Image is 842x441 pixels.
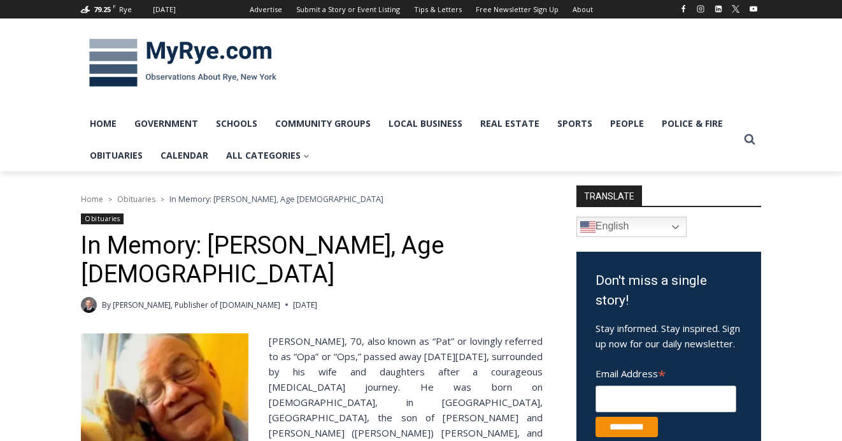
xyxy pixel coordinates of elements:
[81,194,103,205] a: Home
[380,108,471,140] a: Local Business
[293,299,317,311] time: [DATE]
[576,217,687,237] a: English
[580,219,596,235] img: en
[738,128,761,151] button: View Search Form
[596,321,742,351] p: Stay informed. Stay inspired. Sign up now for our daily newsletter.
[169,193,383,205] span: In Memory: [PERSON_NAME], Age [DEMOGRAPHIC_DATA]
[119,4,132,15] div: Rye
[81,30,285,96] img: MyRye.com
[108,195,112,204] span: >
[81,192,543,205] nav: Breadcrumbs
[125,108,207,140] a: Government
[653,108,732,140] a: Police & Fire
[226,148,310,163] span: All Categories
[746,1,761,17] a: YouTube
[596,361,736,384] label: Email Address
[217,140,318,171] a: All Categories
[81,108,125,140] a: Home
[596,271,742,311] h3: Don't miss a single story!
[728,1,743,17] a: X
[152,140,217,171] a: Calendar
[676,1,691,17] a: Facebook
[601,108,653,140] a: People
[471,108,548,140] a: Real Estate
[113,3,116,10] span: F
[94,4,111,14] span: 79.25
[113,300,280,310] a: [PERSON_NAME], Publisher of [DOMAIN_NAME]
[81,140,152,171] a: Obituaries
[266,108,380,140] a: Community Groups
[693,1,708,17] a: Instagram
[161,195,164,204] span: >
[81,213,124,224] a: Obituaries
[81,108,738,172] nav: Primary Navigation
[153,4,176,15] div: [DATE]
[207,108,266,140] a: Schools
[548,108,601,140] a: Sports
[117,194,155,205] a: Obituaries
[102,299,111,311] span: By
[711,1,726,17] a: Linkedin
[576,185,642,206] strong: TRANSLATE
[81,297,97,313] a: Author image
[81,231,543,289] h1: In Memory: [PERSON_NAME], Age [DEMOGRAPHIC_DATA]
